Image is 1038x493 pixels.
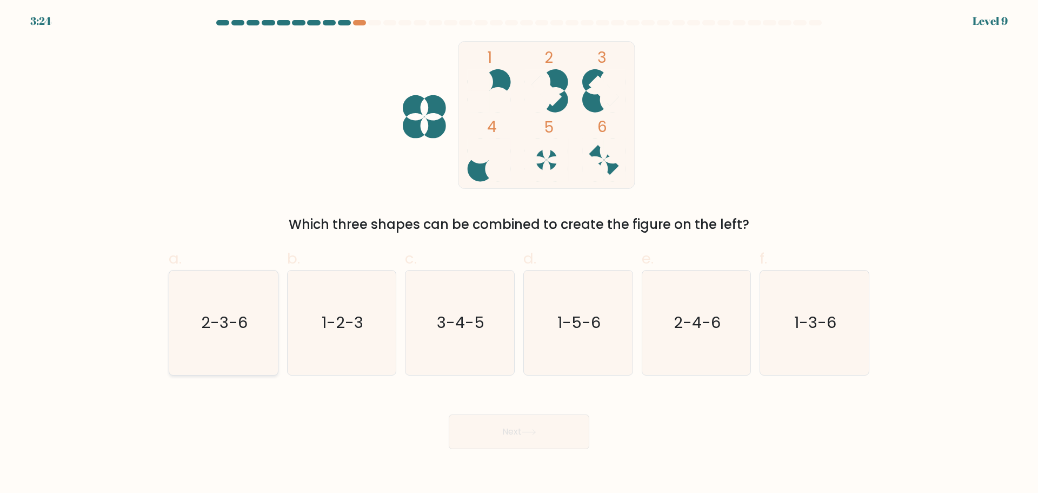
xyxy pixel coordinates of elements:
tspan: 2 [544,47,553,68]
text: 3-4-5 [437,312,485,333]
span: c. [405,248,417,269]
text: 1-3-6 [795,312,837,333]
span: b. [287,248,300,269]
tspan: 5 [544,117,554,138]
span: d. [523,248,536,269]
tspan: 3 [597,47,607,68]
span: f. [760,248,767,269]
text: 2-3-6 [201,312,248,333]
div: 3:24 [30,13,51,29]
span: e. [642,248,654,269]
text: 1-2-3 [322,312,363,333]
tspan: 6 [597,116,607,137]
span: a. [169,248,182,269]
tspan: 1 [487,47,492,68]
div: Which three shapes can be combined to create the figure on the left? [175,215,863,234]
tspan: 4 [487,116,497,137]
div: Level 9 [973,13,1008,29]
text: 2-4-6 [674,312,721,333]
text: 1-5-6 [557,312,601,333]
button: Next [449,415,589,449]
